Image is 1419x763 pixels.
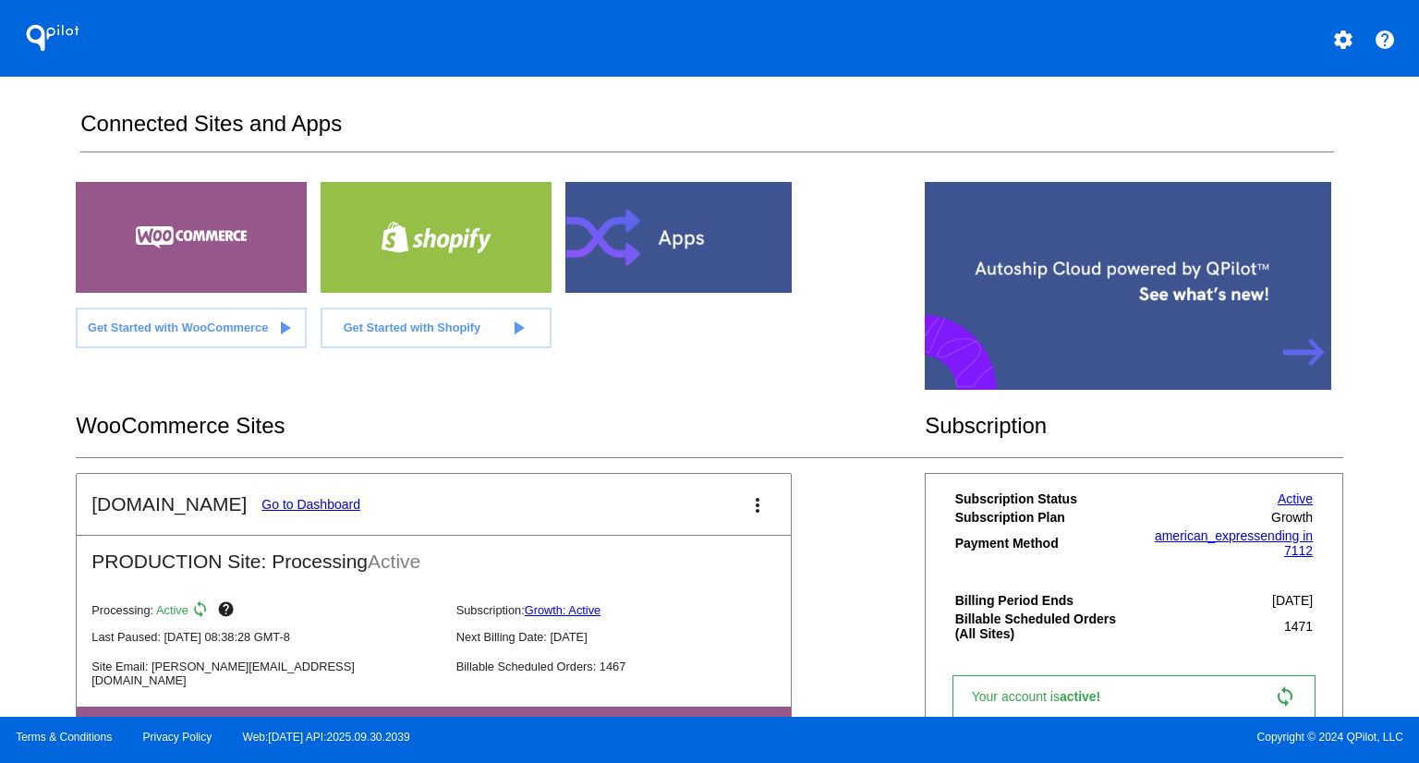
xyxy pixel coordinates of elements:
span: [DATE] [1272,593,1313,608]
span: Active [368,551,420,572]
th: Billable Scheduled Orders (All Sites) [954,611,1134,642]
th: Subscription Status [954,490,1134,507]
mat-icon: play_arrow [273,317,296,339]
p: Processing: [91,600,441,623]
h2: PRODUCTION Site: Processing [77,536,791,573]
span: Get Started with WooCommerce [88,321,268,334]
h2: WooCommerce Sites [76,413,925,439]
mat-icon: more_vert [746,494,769,516]
a: Get Started with Shopify [321,308,552,348]
th: Billing Period Ends [954,592,1134,609]
h2: [DOMAIN_NAME] [91,493,247,515]
a: Terms & Conditions [16,731,112,744]
a: american_expressending in 7112 [1155,528,1313,558]
mat-icon: play_arrow [507,317,529,339]
a: Web:[DATE] API:2025.09.30.2039 [243,731,410,744]
span: american_express [1155,528,1260,543]
span: Growth [1271,510,1313,525]
a: Privacy Policy [143,731,212,744]
p: Site Email: [PERSON_NAME][EMAIL_ADDRESS][DOMAIN_NAME] [91,660,441,687]
mat-icon: help [1374,29,1396,51]
span: Your account is [972,689,1120,704]
a: Growth: Active [525,603,601,617]
h1: QPilot [16,19,90,56]
mat-icon: sync [191,600,213,623]
h2: Connected Sites and Apps [80,111,1333,152]
span: Get Started with Shopify [344,321,481,334]
th: Payment Method [954,527,1134,559]
h2: Subscription [925,413,1343,439]
p: Billable Scheduled Orders: 1467 [456,660,806,673]
span: Active [156,603,188,617]
span: active! [1060,689,1110,704]
mat-icon: sync [1274,685,1296,708]
a: Go to Dashboard [261,497,360,512]
a: Active [1278,491,1313,506]
th: Subscription Plan [954,509,1134,526]
mat-icon: settings [1332,29,1354,51]
span: 1471 [1284,619,1313,634]
p: Subscription: [456,603,806,617]
span: Copyright © 2024 QPilot, LLC [725,731,1403,744]
mat-icon: help [217,600,239,623]
a: Get Started with WooCommerce [76,308,307,348]
p: Next Billing Date: [DATE] [456,630,806,644]
p: Last Paused: [DATE] 08:38:28 GMT-8 [91,630,441,644]
a: Your account isactive! sync [952,675,1316,718]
